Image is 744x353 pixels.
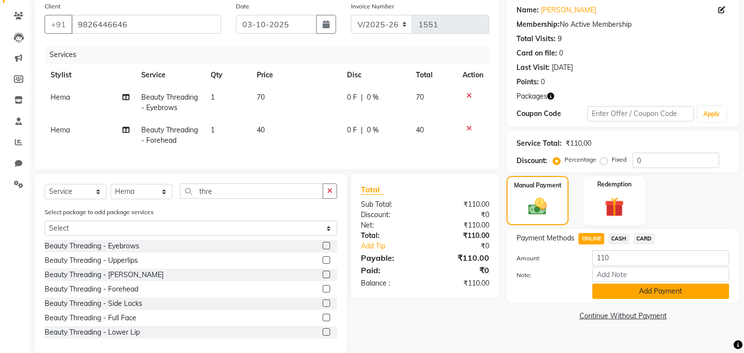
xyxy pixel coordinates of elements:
[361,184,384,195] span: Total
[457,64,489,86] th: Action
[509,254,585,263] label: Amount:
[509,311,737,321] a: Continue Without Payment
[437,241,497,251] div: ₹0
[367,125,379,135] span: 0 %
[353,252,425,264] div: Payable:
[353,210,425,220] div: Discount:
[351,2,394,11] label: Invoice Number
[45,284,138,294] div: Beauty Threading - Forehead
[425,278,497,289] div: ₹110.00
[514,181,562,190] label: Manual Payment
[597,180,631,189] label: Redemption
[367,92,379,103] span: 0 %
[558,34,562,44] div: 9
[45,2,60,11] label: Client
[541,5,596,15] a: [PERSON_NAME]
[361,125,363,135] span: |
[587,106,693,121] input: Enter Offer / Coupon Code
[416,93,424,102] span: 70
[592,284,729,299] button: Add Payment
[516,62,550,73] div: Last Visit:
[353,264,425,276] div: Paid:
[565,155,596,164] label: Percentage
[45,255,138,266] div: Beauty Threading - Upperlips
[46,46,497,64] div: Services
[211,125,215,134] span: 1
[559,48,563,59] div: 0
[633,233,655,244] span: CARD
[516,91,547,102] span: Packages
[612,155,627,164] label: Fixed
[578,233,604,244] span: ONLINE
[425,231,497,241] div: ₹110.00
[353,278,425,289] div: Balance :
[425,199,497,210] div: ₹110.00
[45,298,142,309] div: Beauty Threading - Side Locks
[211,93,215,102] span: 1
[425,210,497,220] div: ₹0
[141,93,198,112] span: Beauty Threading - Eyebrows
[251,64,341,86] th: Price
[135,64,205,86] th: Service
[51,125,70,134] span: Hema
[516,19,729,30] div: No Active Membership
[347,92,357,103] span: 0 F
[552,62,573,73] div: [DATE]
[566,138,591,149] div: ₹110.00
[353,241,437,251] a: Add Tip
[45,327,140,338] div: Beauty Threading - Lower Lip
[257,93,265,102] span: 70
[353,231,425,241] div: Total:
[516,19,560,30] div: Membership:
[180,183,323,199] input: Search or Scan
[425,252,497,264] div: ₹110.00
[516,156,547,166] div: Discount:
[45,15,72,34] button: +91
[45,64,135,86] th: Stylist
[410,64,457,86] th: Total
[425,264,497,276] div: ₹0
[71,15,221,34] input: Search by Name/Mobile/Email/Code
[425,220,497,231] div: ₹110.00
[45,241,139,251] div: Beauty Threading - Eyebrows
[592,267,729,282] input: Add Note
[516,109,587,119] div: Coupon Code
[45,313,136,323] div: Beauty Threading - Full Face
[698,107,726,121] button: Apply
[353,199,425,210] div: Sub Total:
[361,92,363,103] span: |
[599,195,630,219] img: _gift.svg
[509,271,585,280] label: Note:
[347,125,357,135] span: 0 F
[516,5,539,15] div: Name:
[592,250,729,266] input: Amount
[205,64,251,86] th: Qty
[51,93,70,102] span: Hema
[516,48,557,59] div: Card on file:
[257,125,265,134] span: 40
[353,220,425,231] div: Net:
[236,2,249,11] label: Date
[45,270,164,280] div: Beauty Threading - [PERSON_NAME]
[516,34,556,44] div: Total Visits:
[516,77,539,87] div: Points:
[341,64,410,86] th: Disc
[608,233,630,244] span: CASH
[522,196,552,217] img: _cash.svg
[45,208,154,217] label: Select package to add package services
[141,125,198,145] span: Beauty Threading - Forehead
[416,125,424,134] span: 40
[516,233,574,243] span: Payment Methods
[541,77,545,87] div: 0
[516,138,562,149] div: Service Total:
